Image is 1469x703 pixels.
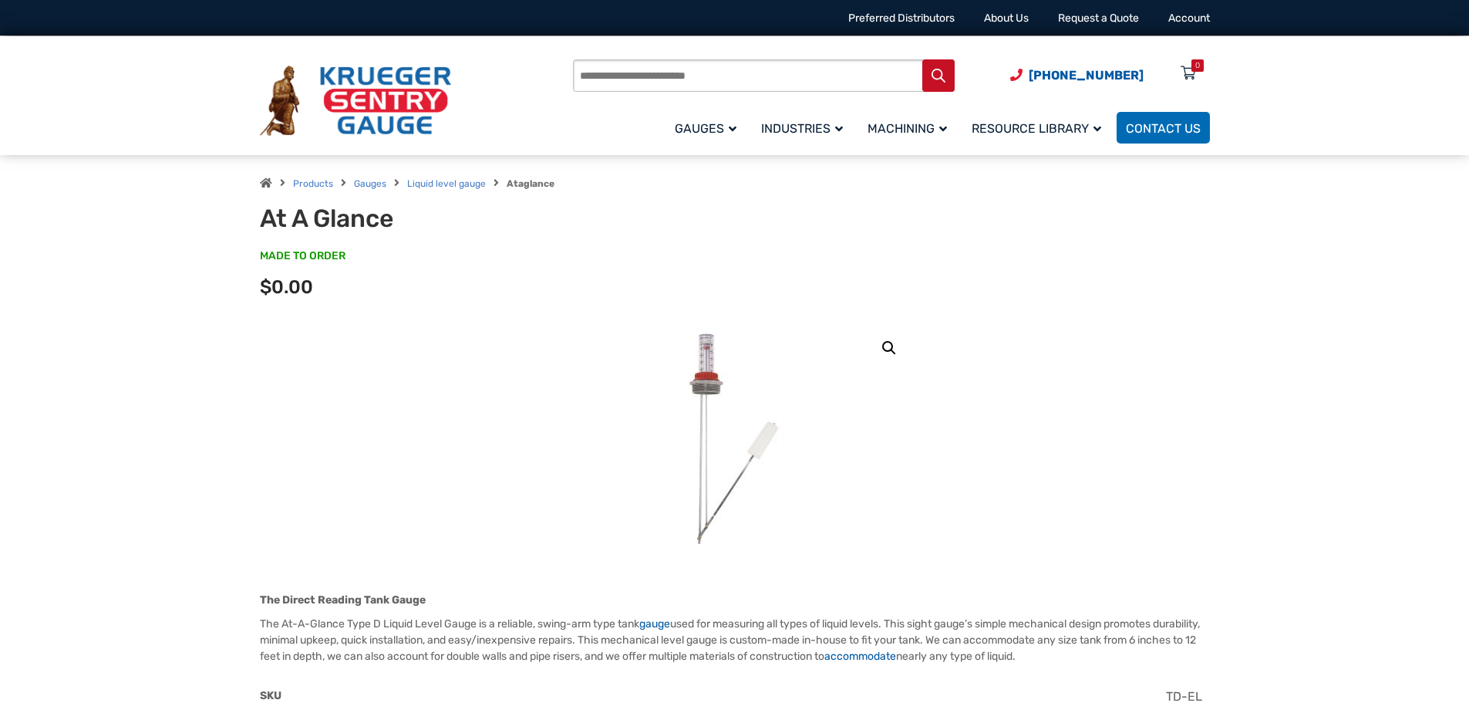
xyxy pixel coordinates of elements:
[642,322,827,553] img: At A Glance
[868,121,947,136] span: Machining
[507,178,554,189] strong: Ataglance
[665,110,752,146] a: Gauges
[972,121,1101,136] span: Resource Library
[260,689,281,702] span: SKU
[875,334,903,362] a: View full-screen image gallery
[260,204,640,233] h1: At A Glance
[260,248,345,264] span: MADE TO ORDER
[1010,66,1144,85] a: Phone Number (920) 434-8860
[675,121,736,136] span: Gauges
[824,650,896,663] a: accommodate
[752,110,858,146] a: Industries
[1117,112,1210,144] a: Contact Us
[1195,59,1200,72] div: 0
[407,178,486,189] a: Liquid level gauge
[761,121,843,136] span: Industries
[260,276,313,298] span: $0.00
[1058,12,1139,25] a: Request a Quote
[260,66,451,137] img: Krueger Sentry Gauge
[1126,121,1201,136] span: Contact Us
[1029,68,1144,83] span: [PHONE_NUMBER]
[1168,12,1210,25] a: Account
[962,110,1117,146] a: Resource Library
[354,178,386,189] a: Gauges
[260,593,426,607] strong: The Direct Reading Tank Gauge
[858,110,962,146] a: Machining
[984,12,1029,25] a: About Us
[848,12,955,25] a: Preferred Distributors
[260,616,1210,664] p: The At-A-Glance Type D Liquid Level Gauge is a reliable, swing-arm type tank used for measuring a...
[639,617,670,630] a: gauge
[293,178,333,189] a: Products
